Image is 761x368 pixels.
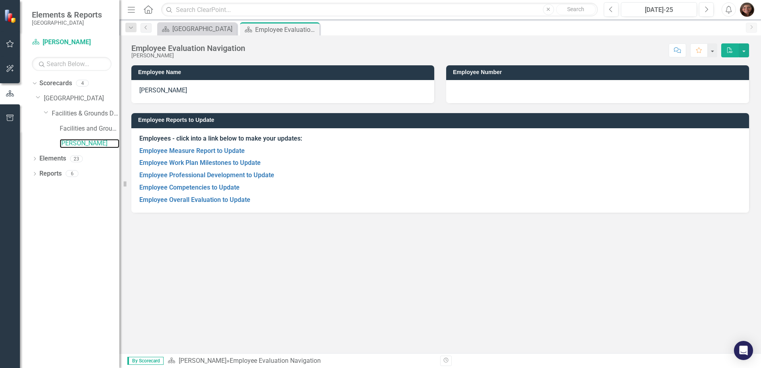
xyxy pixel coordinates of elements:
a: Scorecards [39,79,72,88]
a: Elements [39,154,66,163]
a: [GEOGRAPHIC_DATA] [44,94,119,103]
p: [PERSON_NAME] [139,86,426,95]
h3: Employee Number [453,69,745,75]
div: Employee Evaluation Navigation [131,44,245,53]
a: Facilities and Grounds Program [60,124,119,133]
img: Jessica Quinn [740,2,754,17]
span: Elements & Reports [32,10,102,20]
div: Employee Evaluation Navigation [255,25,318,35]
div: 4 [76,80,89,87]
div: [GEOGRAPHIC_DATA] [172,24,235,34]
a: [PERSON_NAME] [32,38,111,47]
a: Employee Professional Development to Update [139,171,274,179]
strong: Employees - click into a link below to make your updates: [139,135,302,142]
a: [PERSON_NAME] [179,357,226,364]
a: Facilities & Grounds Department [52,109,119,118]
a: [PERSON_NAME] [60,139,119,148]
input: Search Below... [32,57,111,71]
div: 6 [66,170,78,177]
button: [DATE]-25 [621,2,697,17]
a: Employee Work Plan Milestones to Update [139,159,261,166]
input: Search ClearPoint... [161,3,598,17]
div: [DATE]-25 [624,5,694,15]
span: By Scorecard [127,357,164,365]
div: 23 [70,155,83,162]
a: Employee Measure Report to Update [139,147,245,155]
h3: Employee Name [138,69,430,75]
a: Employee Overall Evaluation to Update [139,196,250,204]
h3: Employee Reports to Update [138,117,745,123]
img: ClearPoint Strategy [4,9,18,23]
div: Employee Evaluation Navigation [230,357,321,364]
a: Employee Competencies to Update [139,184,240,191]
div: » [168,356,434,366]
a: [GEOGRAPHIC_DATA] [159,24,235,34]
span: Search [567,6,584,12]
a: Reports [39,169,62,178]
div: [PERSON_NAME] [131,53,245,59]
small: [GEOGRAPHIC_DATA] [32,20,102,26]
div: Open Intercom Messenger [734,341,753,360]
button: Search [556,4,596,15]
